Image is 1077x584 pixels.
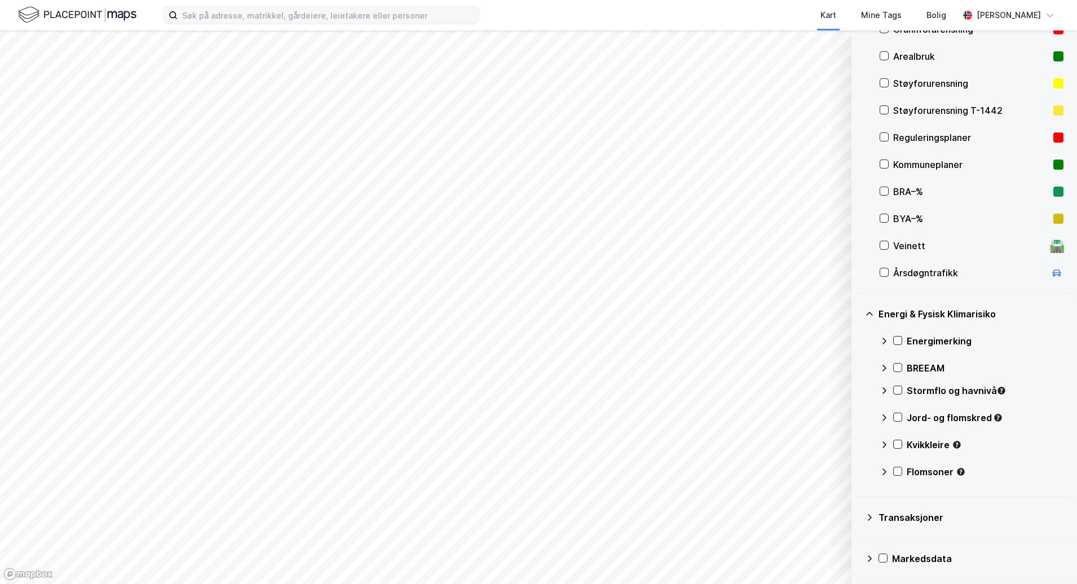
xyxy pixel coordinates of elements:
[178,7,479,24] input: Søk på adresse, matrikkel, gårdeiere, leietakere eller personer
[3,568,53,581] a: Mapbox homepage
[956,467,966,477] div: Tooltip anchor
[893,131,1049,144] div: Reguleringsplaner
[18,5,136,25] img: logo.f888ab2527a4732fd821a326f86c7f29.svg
[907,361,1063,375] div: BREEAM
[893,77,1049,90] div: Støyforurensning
[861,8,902,22] div: Mine Tags
[893,158,1049,171] div: Kommuneplaner
[893,104,1049,117] div: Støyforurensning T-1442
[996,386,1007,396] div: Tooltip anchor
[893,239,1045,253] div: Veinett
[893,50,1049,63] div: Arealbruk
[879,511,1063,524] div: Transaksjoner
[879,307,1063,321] div: Energi & Fysisk Klimarisiko
[993,413,1003,423] div: Tooltip anchor
[893,185,1049,198] div: BRA–%
[907,465,1063,479] div: Flomsoner
[1049,238,1065,253] div: 🛣️
[1021,530,1077,584] iframe: Chat Widget
[907,411,1063,424] div: Jord- og flomskred
[820,8,836,22] div: Kart
[907,438,1063,452] div: Kvikkleire
[893,212,1049,225] div: BYA–%
[893,266,1045,280] div: Årsdøgntrafikk
[892,552,1063,565] div: Markedsdata
[907,384,1063,397] div: Stormflo og havnivå
[977,8,1041,22] div: [PERSON_NAME]
[907,334,1063,348] div: Energimerking
[952,440,962,450] div: Tooltip anchor
[926,8,946,22] div: Bolig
